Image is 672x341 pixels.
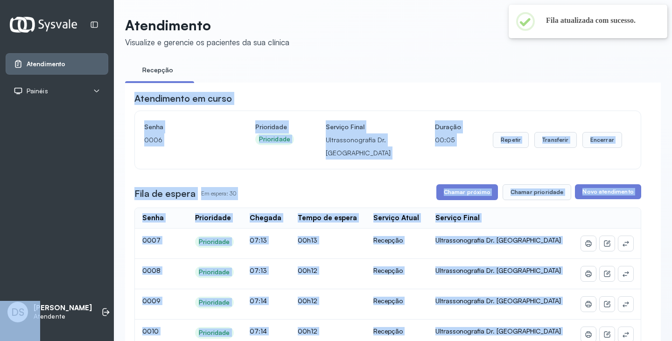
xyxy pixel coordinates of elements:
a: Atendimento [14,59,100,69]
div: Chegada [250,214,281,223]
p: Ultrassonografia Dr. [GEOGRAPHIC_DATA] [326,133,403,160]
span: 00h12 [298,266,317,274]
span: 07:14 [250,327,267,335]
span: Ultrassonografia Dr. [GEOGRAPHIC_DATA] [435,266,561,274]
button: Chamar prioridade [503,184,572,200]
button: Novo atendimento [575,184,641,199]
div: Recepção [373,327,420,335]
div: Prioridade [195,214,231,223]
button: Chamar próximo [436,184,498,200]
div: Serviço Atual [373,214,419,223]
p: Atendente [34,313,92,320]
span: Ultrassonografia Dr. [GEOGRAPHIC_DATA] [435,236,561,244]
p: [PERSON_NAME] [34,304,92,313]
p: 0006 [144,133,224,146]
img: Logotipo do estabelecimento [10,17,77,32]
span: 00h12 [298,327,317,335]
p: Em espera: 30 [201,187,237,200]
div: Recepção [373,266,420,275]
h3: Fila de espera [134,187,196,200]
div: Recepção [373,297,420,305]
button: Encerrar [582,132,622,148]
span: 07:14 [250,297,267,305]
span: 07:13 [250,266,267,274]
p: Atendimento [125,17,289,34]
span: Ultrassonografia Dr. [GEOGRAPHIC_DATA] [435,327,561,335]
span: 00h13 [298,236,317,244]
span: Atendimento [27,60,65,68]
span: Painéis [27,87,48,95]
button: Repetir [493,132,529,148]
div: Serviço Final [435,214,480,223]
a: Recepção [125,63,190,78]
p: 00:05 [435,133,461,146]
div: Visualize e gerencie os pacientes da sua clínica [125,37,289,47]
span: 0008 [142,266,161,274]
div: Senha [142,214,164,223]
h4: Serviço Final [326,120,403,133]
div: Prioridade [199,268,230,276]
span: 0010 [142,327,159,335]
h4: Senha [144,120,224,133]
h3: Atendimento em curso [134,92,232,105]
span: 00h12 [298,297,317,305]
span: Ultrassonografia Dr. [GEOGRAPHIC_DATA] [435,297,561,305]
div: Prioridade [259,135,290,143]
div: Tempo de espera [298,214,357,223]
div: Prioridade [199,299,230,306]
h4: Prioridade [255,120,294,133]
button: Transferir [534,132,577,148]
h2: Fila atualizada com sucesso. [546,16,652,25]
div: Recepção [373,236,420,244]
div: Prioridade [199,329,230,337]
h4: Duração [435,120,461,133]
span: 07:13 [250,236,267,244]
span: 0009 [142,297,161,305]
div: Prioridade [199,238,230,246]
span: 0007 [142,236,161,244]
